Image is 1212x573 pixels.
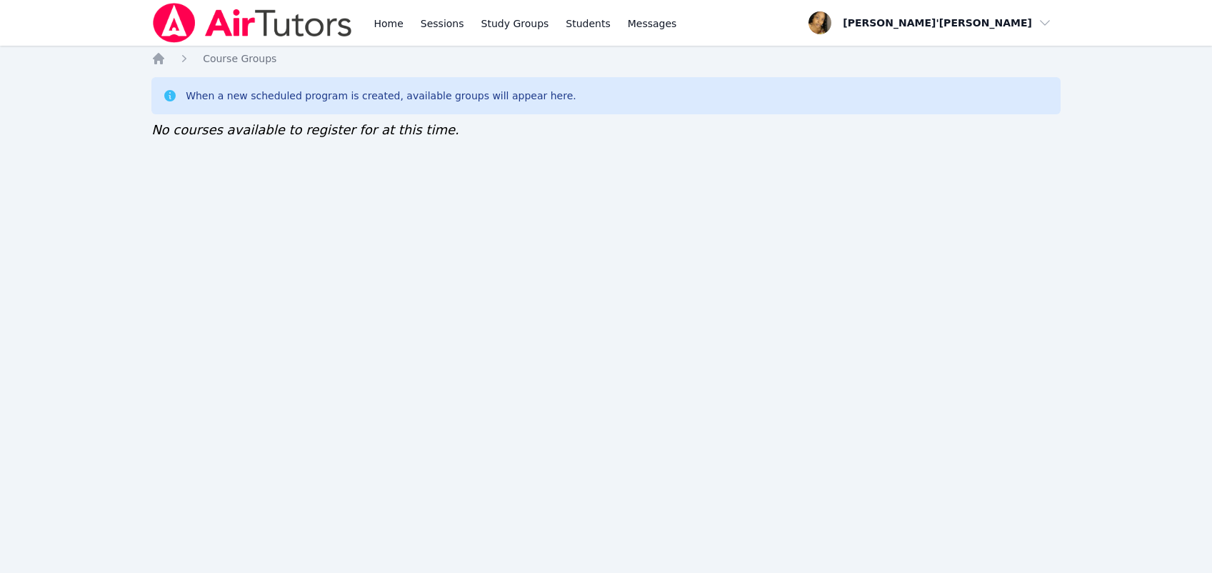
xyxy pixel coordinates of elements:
[203,51,276,66] a: Course Groups
[628,16,677,31] span: Messages
[151,51,1061,66] nav: Breadcrumb
[203,53,276,64] span: Course Groups
[151,3,354,43] img: Air Tutors
[151,122,459,137] span: No courses available to register for at this time.
[186,89,576,103] div: When a new scheduled program is created, available groups will appear here.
